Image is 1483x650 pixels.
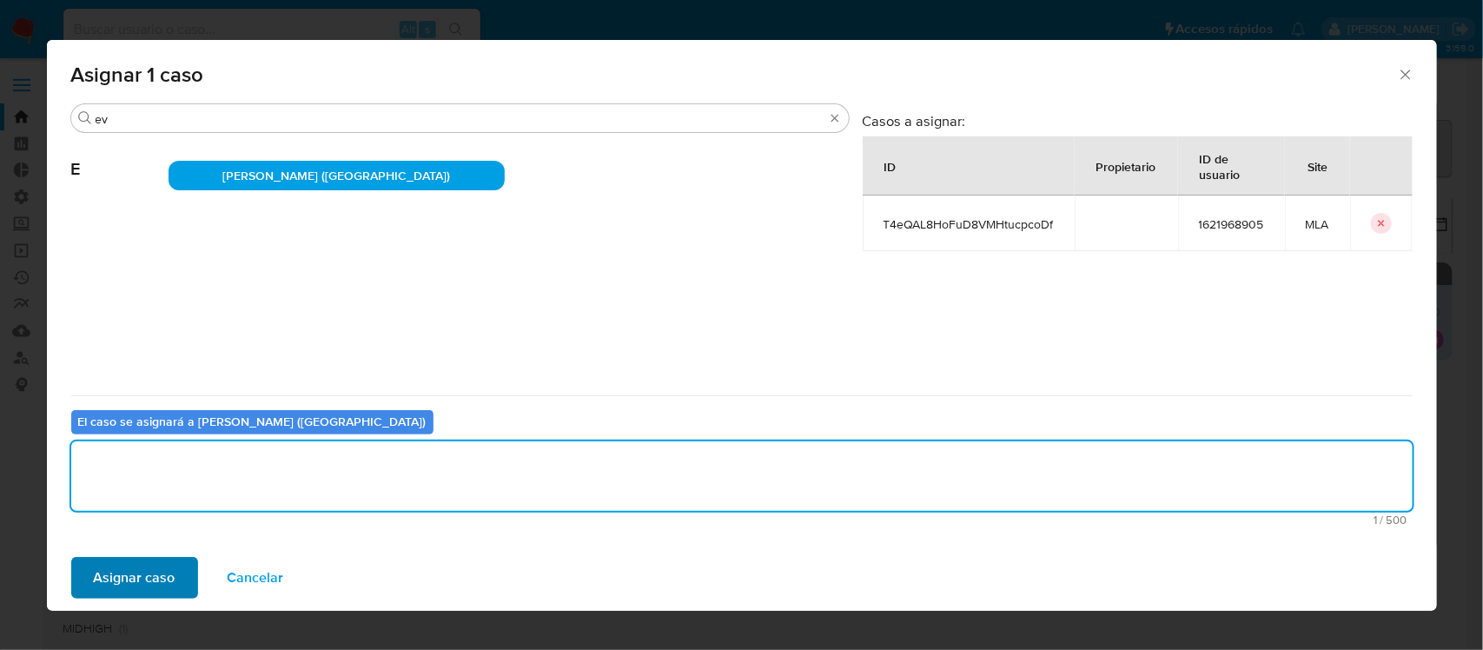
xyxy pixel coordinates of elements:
[884,216,1054,232] span: T4eQAL8HoFuD8VMHtucpcoDf
[169,161,506,190] div: [PERSON_NAME] ([GEOGRAPHIC_DATA])
[78,413,427,430] b: El caso se asignará a [PERSON_NAME] ([GEOGRAPHIC_DATA])
[828,111,842,125] button: Borrar
[1397,66,1413,82] button: Cerrar ventana
[1199,216,1264,232] span: 1621968905
[47,40,1437,611] div: assign-modal
[76,514,1407,526] span: Máximo 500 caracteres
[1288,145,1349,187] div: Site
[864,145,917,187] div: ID
[1306,216,1329,232] span: MLA
[71,133,169,180] span: E
[863,112,1413,129] h3: Casos a asignar:
[96,111,824,127] input: Buscar analista
[228,559,284,597] span: Cancelar
[1371,213,1392,234] button: icon-button
[1179,137,1284,195] div: ID de usuario
[71,557,198,599] button: Asignar caso
[94,559,175,597] span: Asignar caso
[1076,145,1177,187] div: Propietario
[71,64,1398,85] span: Asignar 1 caso
[78,111,92,125] button: Buscar
[222,167,450,184] span: [PERSON_NAME] ([GEOGRAPHIC_DATA])
[205,557,307,599] button: Cancelar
